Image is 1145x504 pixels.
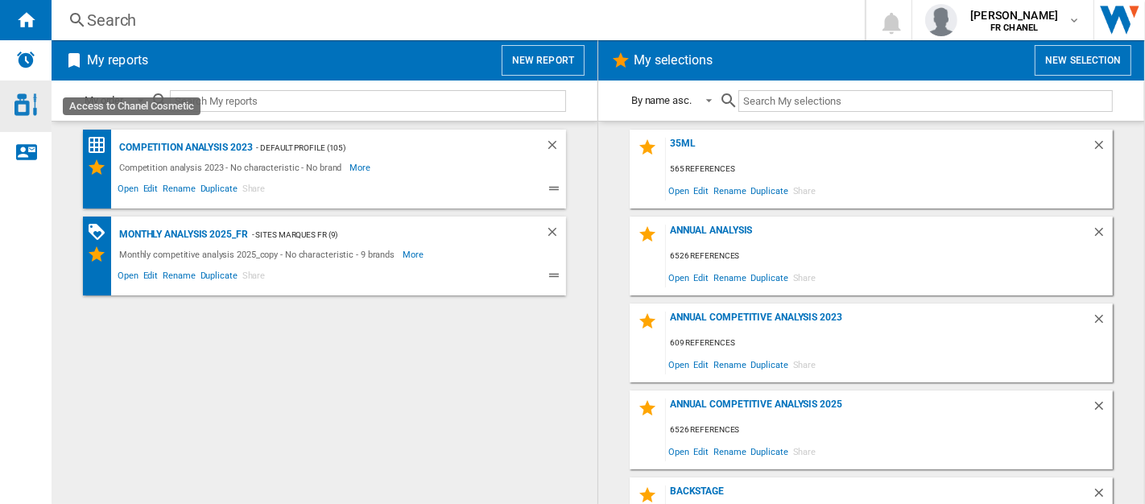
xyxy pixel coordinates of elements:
[749,266,791,288] span: Duplicate
[711,440,748,462] span: Rename
[990,23,1038,33] b: FR CHANEL
[115,181,141,200] span: Open
[545,138,566,158] div: Delete
[170,90,566,112] input: Search My reports
[160,181,197,200] span: Rename
[403,245,426,264] span: More
[791,353,819,375] span: Share
[141,268,161,287] span: Edit
[240,268,268,287] span: Share
[248,225,513,245] div: - SITES MARQUES FR (9)
[666,225,1092,246] div: ANNUAL ANALYSIS
[1035,45,1131,76] button: New selection
[692,266,712,288] span: Edit
[666,333,1113,353] div: 609 references
[85,94,123,106] div: My order
[970,7,1058,23] span: [PERSON_NAME]
[666,312,1092,333] div: Annual competitive analysis 2023
[692,180,712,201] span: Edit
[349,158,373,177] span: More
[198,268,240,287] span: Duplicate
[692,440,712,462] span: Edit
[16,50,35,69] img: alerts-logo.svg
[631,94,692,106] div: By name asc.
[240,181,268,200] span: Share
[711,266,748,288] span: Rename
[115,158,349,177] div: Competition analysis 2023 - No characteristic - No brand
[666,159,1113,180] div: 565 references
[14,93,37,116] img: cosmetic-logo.svg
[738,90,1113,112] input: Search My selections
[198,181,240,200] span: Duplicate
[925,4,957,36] img: profile.jpg
[666,180,692,201] span: Open
[115,225,248,245] div: Monthly Analysis 2025_FR
[253,138,513,158] div: - Default profile (105)
[87,9,823,31] div: Search
[666,246,1113,266] div: 6526 references
[666,399,1092,420] div: ANNUAL COMPETITIVE ANALYSIS 2025
[791,440,819,462] span: Share
[1092,138,1113,159] div: Delete
[115,268,141,287] span: Open
[791,266,819,288] span: Share
[115,245,403,264] div: Monthly competitive analysis 2025_copy - No characteristic - 9 brands
[749,440,791,462] span: Duplicate
[692,353,712,375] span: Edit
[1092,225,1113,246] div: Delete
[84,45,151,76] h2: My reports
[630,45,716,76] h2: My selections
[666,420,1113,440] div: 6526 references
[666,353,692,375] span: Open
[666,138,1092,159] div: 35ML
[87,222,115,242] div: PROMOTIONS Matrix
[666,440,692,462] span: Open
[87,158,115,177] div: My Selections
[749,180,791,201] span: Duplicate
[141,181,161,200] span: Edit
[115,138,253,158] div: Competition analysis 2023
[1092,399,1113,420] div: Delete
[160,268,197,287] span: Rename
[87,135,115,155] div: Price Matrix
[711,180,748,201] span: Rename
[666,266,692,288] span: Open
[711,353,748,375] span: Rename
[502,45,585,76] button: New report
[545,225,566,245] div: Delete
[749,353,791,375] span: Duplicate
[1092,312,1113,333] div: Delete
[791,180,819,201] span: Share
[87,245,115,264] div: My Selections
